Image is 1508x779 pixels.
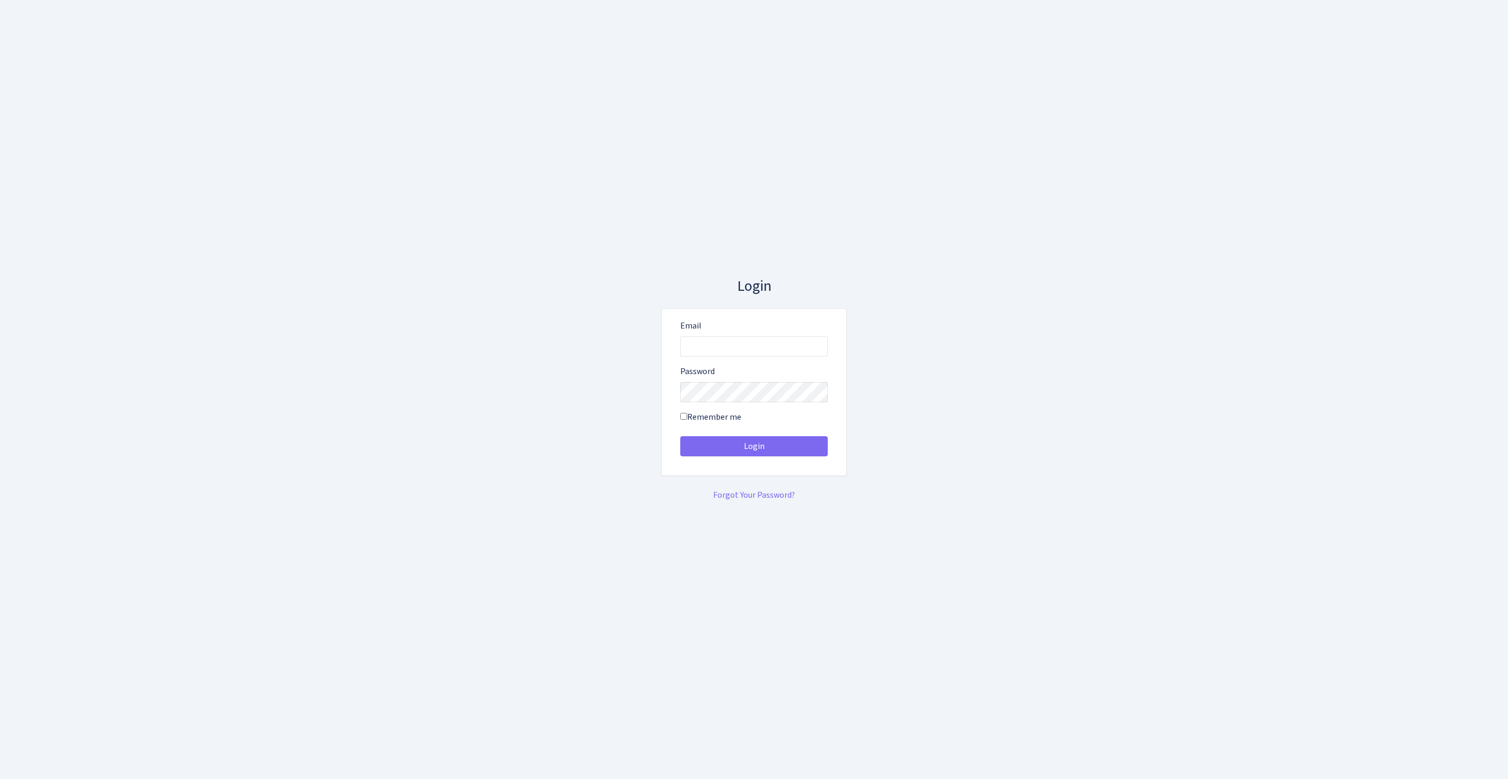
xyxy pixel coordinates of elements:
[680,413,687,420] input: Remember me
[661,278,847,296] h3: Login
[713,489,795,501] a: Forgot Your Password?
[680,436,828,456] button: Login
[680,411,741,423] label: Remember me
[680,319,701,332] label: Email
[680,365,715,378] label: Password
